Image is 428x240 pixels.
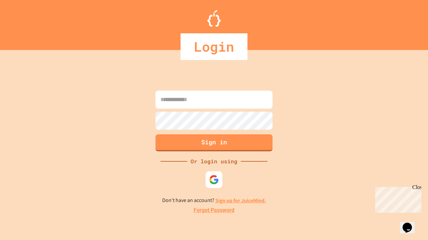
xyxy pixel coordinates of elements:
img: google-icon.svg [209,175,219,185]
div: Chat with us now!Close [3,3,46,42]
p: Don't have an account? [162,196,266,205]
img: Logo.svg [207,10,221,27]
div: Or login using [187,157,241,165]
div: Login [181,33,247,60]
a: Forgot Password [194,206,234,214]
iframe: chat widget [400,213,421,233]
a: Sign up for JuiceMind. [215,197,266,204]
button: Sign in [155,134,273,151]
iframe: chat widget [372,184,421,213]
